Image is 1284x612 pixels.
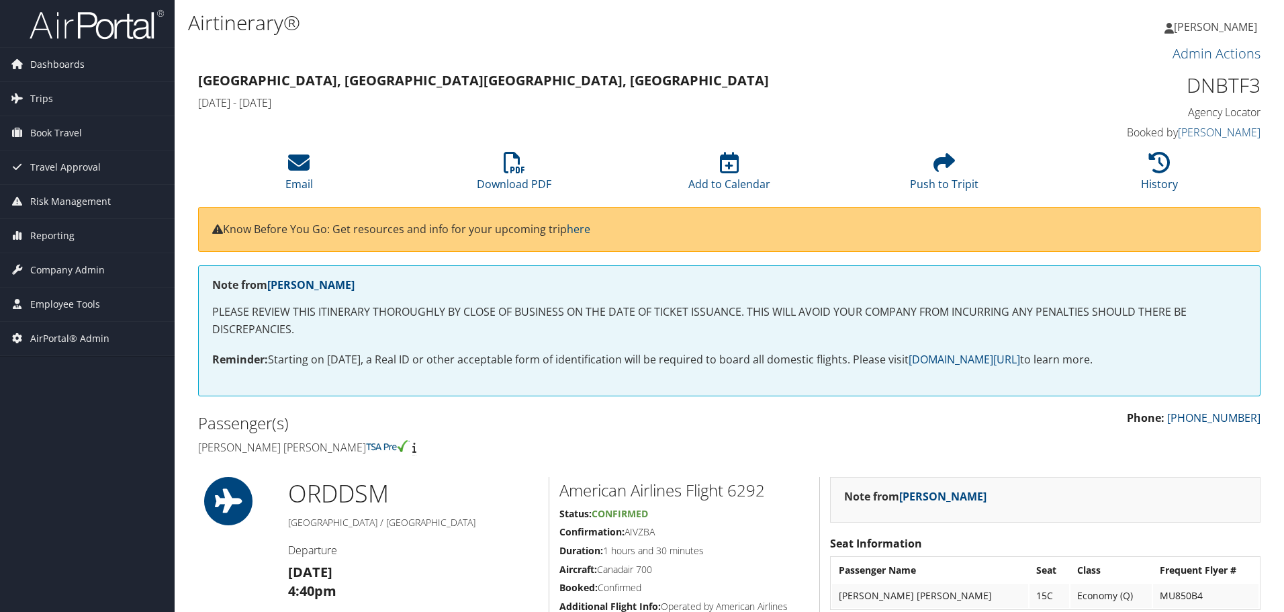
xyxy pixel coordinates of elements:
[1010,105,1260,120] h4: Agency Locator
[830,536,922,551] strong: Seat Information
[1070,584,1152,608] td: Economy (Q)
[288,543,539,558] h4: Departure
[559,544,603,557] strong: Duration:
[1029,584,1069,608] td: 15C
[559,544,809,558] h5: 1 hours and 30 minutes
[559,479,809,502] h2: American Airlines Flight 6292
[30,82,53,116] span: Trips
[1174,19,1257,34] span: [PERSON_NAME]
[559,581,809,595] h5: Confirmed
[477,159,551,191] a: Download PDF
[30,253,105,287] span: Company Admin
[30,219,75,253] span: Reporting
[1070,558,1152,582] th: Class
[188,9,910,37] h1: Airtinerary®
[559,563,809,576] h5: Canadair 700
[899,489,987,504] a: [PERSON_NAME]
[30,48,85,81] span: Dashboards
[212,351,1246,369] p: Starting on [DATE], a Real ID or other acceptable form of identification will be required to boar...
[267,277,355,292] a: [PERSON_NAME]
[559,581,598,594] strong: Booked:
[212,277,355,292] strong: Note from
[288,477,539,511] h1: ORD DSM
[1010,71,1260,99] h1: DNBTF3
[30,185,111,218] span: Risk Management
[559,525,625,538] strong: Confirmation:
[1029,558,1069,582] th: Seat
[30,150,101,184] span: Travel Approval
[212,352,268,367] strong: Reminder:
[832,558,1027,582] th: Passenger Name
[198,71,769,89] strong: [GEOGRAPHIC_DATA], [GEOGRAPHIC_DATA] [GEOGRAPHIC_DATA], [GEOGRAPHIC_DATA]
[688,159,770,191] a: Add to Calendar
[288,582,336,600] strong: 4:40pm
[198,95,990,110] h4: [DATE] - [DATE]
[212,221,1246,238] p: Know Before You Go: Get resources and info for your upcoming trip
[1164,7,1271,47] a: [PERSON_NAME]
[212,304,1246,338] p: PLEASE REVIEW THIS ITINERARY THOROUGHLY BY CLOSE OF BUSINESS ON THE DATE OF TICKET ISSUANCE. THIS...
[198,440,719,455] h4: [PERSON_NAME] [PERSON_NAME]
[559,507,592,520] strong: Status:
[1173,44,1260,62] a: Admin Actions
[909,352,1020,367] a: [DOMAIN_NAME][URL]
[288,563,332,581] strong: [DATE]
[1141,159,1178,191] a: History
[1153,584,1258,608] td: MU850B4
[1010,125,1260,140] h4: Booked by
[559,525,809,539] h5: AIVZBA
[1178,125,1260,140] a: [PERSON_NAME]
[910,159,978,191] a: Push to Tripit
[30,9,164,40] img: airportal-logo.png
[592,507,648,520] span: Confirmed
[832,584,1027,608] td: [PERSON_NAME] [PERSON_NAME]
[288,516,539,529] h5: [GEOGRAPHIC_DATA] / [GEOGRAPHIC_DATA]
[30,116,82,150] span: Book Travel
[1127,410,1164,425] strong: Phone:
[1167,410,1260,425] a: [PHONE_NUMBER]
[30,288,100,321] span: Employee Tools
[366,440,410,452] img: tsa-precheck.png
[844,489,987,504] strong: Note from
[559,563,597,576] strong: Aircraft:
[1153,558,1258,582] th: Frequent Flyer #
[198,412,719,435] h2: Passenger(s)
[567,222,590,236] a: here
[285,159,313,191] a: Email
[30,322,109,355] span: AirPortal® Admin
